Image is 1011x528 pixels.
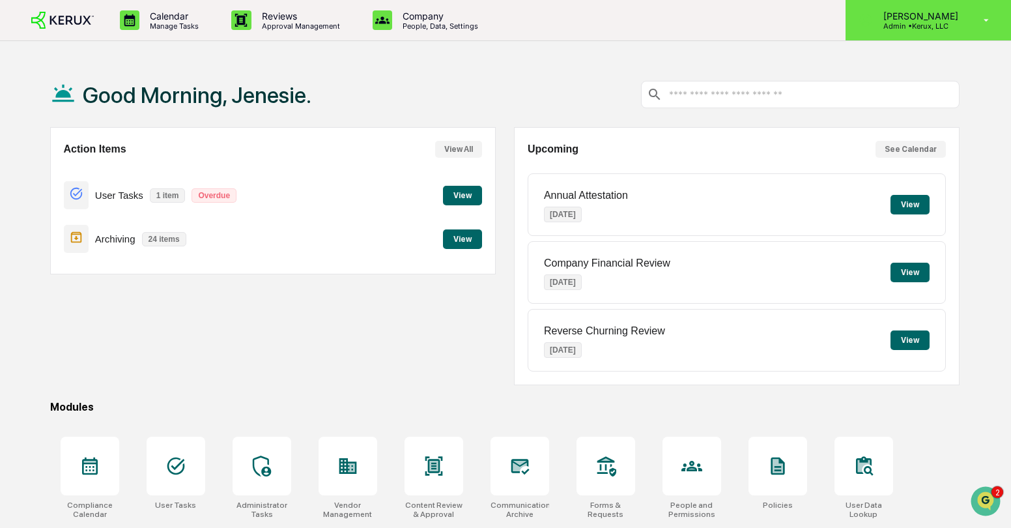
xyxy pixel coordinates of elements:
a: Powered byPylon [92,323,158,333]
p: Company Financial Review [544,257,670,269]
p: Manage Tasks [139,22,205,31]
div: Past conversations [13,145,87,155]
span: Attestations [107,267,162,280]
p: [DATE] [544,342,582,358]
span: [PERSON_NAME] [40,213,106,223]
span: [DATE] [115,177,142,188]
a: View [443,188,482,201]
button: View [890,195,930,214]
h2: Action Items [64,143,126,155]
p: Archiving [95,233,135,244]
img: 1746055101610-c473b297-6a78-478c-a979-82029cc54cd1 [26,178,36,188]
span: Data Lookup [26,291,82,304]
div: Compliance Calendar [61,501,119,519]
p: Admin • Kerux, LLC [873,22,965,31]
div: 🖐️ [13,268,23,278]
img: 1746055101610-c473b297-6a78-478c-a979-82029cc54cd1 [26,213,36,224]
p: User Tasks [95,190,143,201]
img: logo [31,12,94,29]
p: Calendar [139,10,205,22]
span: • [108,177,113,188]
span: Pylon [130,323,158,333]
button: View [443,229,482,249]
div: Start new chat [59,100,214,113]
button: Start new chat [221,104,237,119]
a: 🖐️Preclearance [8,261,89,285]
p: Approval Management [251,22,347,31]
a: 🗄️Attestations [89,261,167,285]
h2: Upcoming [528,143,578,155]
a: View [443,232,482,244]
p: [DATE] [544,274,582,290]
button: View [890,263,930,282]
div: People and Permissions [662,501,721,519]
img: 1746055101610-c473b297-6a78-478c-a979-82029cc54cd1 [13,100,36,123]
iframe: Open customer support [969,485,1004,520]
div: Content Review & Approval [405,501,463,519]
span: Preclearance [26,267,84,280]
div: Modules [50,401,960,413]
p: People, Data, Settings [392,22,485,31]
button: See Calendar [876,141,946,158]
img: Jack Rasmussen [13,200,34,221]
p: Overdue [192,188,236,203]
div: User Data Lookup [834,501,893,519]
p: [PERSON_NAME] [873,10,965,22]
div: Forms & Requests [577,501,635,519]
p: [DATE] [544,207,582,222]
button: View [890,330,930,350]
p: 1 item [150,188,186,203]
img: Jack Rasmussen [13,165,34,186]
p: Reviews [251,10,347,22]
span: [DATE] [115,213,142,223]
div: Vendor Management [319,501,377,519]
div: Administrator Tasks [233,501,291,519]
input: Clear [34,59,215,73]
p: Reverse Churning Review [544,325,665,337]
button: View All [435,141,482,158]
div: 🗄️ [94,268,105,278]
img: 8933085812038_c878075ebb4cc5468115_72.jpg [27,100,51,123]
button: View [443,186,482,205]
p: 24 items [142,232,186,246]
button: See all [202,142,237,158]
div: Communications Archive [491,501,549,519]
a: 🔎Data Lookup [8,286,87,310]
span: [PERSON_NAME] [40,177,106,188]
p: Company [392,10,485,22]
div: We're available if you need us! [59,113,179,123]
p: Annual Attestation [544,190,628,201]
h1: Good Morning, Jenesie. [83,82,311,108]
div: Policies [763,501,793,510]
div: User Tasks [155,501,196,510]
span: • [108,213,113,223]
p: How can we help? [13,27,237,48]
div: 🔎 [13,293,23,303]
